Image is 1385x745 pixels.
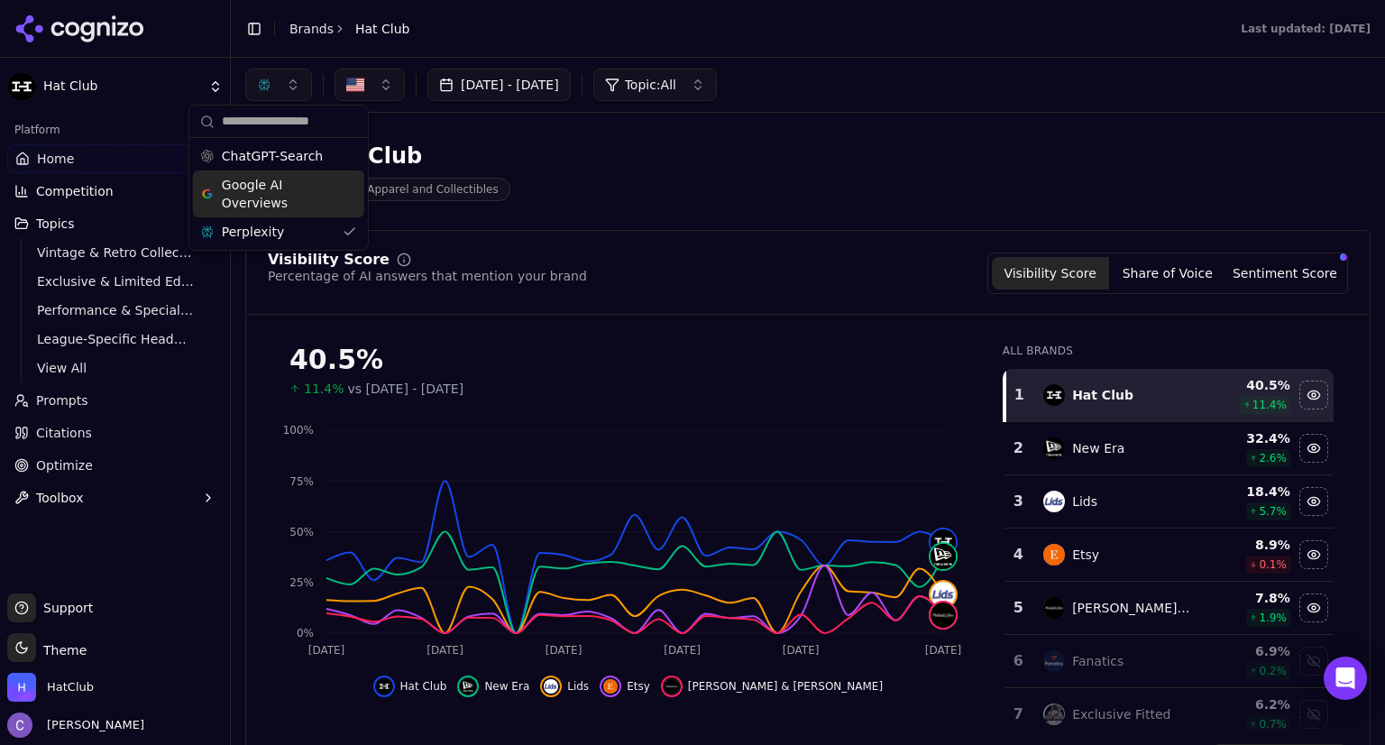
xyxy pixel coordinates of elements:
tr: 6fanaticsFanatics6.9%0.2%Show fanatics data [1004,635,1334,688]
tspan: [DATE] [308,644,345,657]
span: Topics [36,215,75,233]
button: Hide lids data [1299,487,1328,516]
a: Vintage & Retro Collections [30,240,201,265]
span: Exclusive & Limited Edition Releases [37,272,194,290]
span: Hat Club [43,78,201,95]
button: Hide hat club data [373,676,447,697]
span: Etsy [627,679,650,694]
span: Hat Club [400,679,447,694]
button: Open organization switcher [7,673,94,702]
span: Vintage & Retro Collections [37,244,194,262]
span: New Era [484,679,529,694]
div: 6.2 % [1206,695,1290,713]
button: Visibility Score [992,257,1109,290]
span: [PERSON_NAME] [40,717,144,733]
tspan: [DATE] [664,644,701,657]
button: Open user button [7,713,144,738]
span: 11.4 % [1252,398,1287,412]
span: League-Specific Headwear [37,330,194,348]
span: [PERSON_NAME] & [PERSON_NAME] [688,679,883,694]
span: Home [37,150,74,168]
img: new era [931,544,956,569]
button: Hide etsy data [600,676,650,697]
span: 0.2 % [1259,664,1287,678]
span: Lids [567,679,589,694]
a: League-Specific Headwear [30,327,201,352]
button: Show fanatics data [1299,647,1328,676]
tspan: 50% [289,526,314,538]
div: [PERSON_NAME] & [PERSON_NAME] [1072,599,1192,617]
tr: 7exclusive fittedExclusive Fitted6.2%0.7%Show exclusive fitted data [1004,688,1334,741]
a: Citations [7,418,223,447]
span: Competition [36,182,114,200]
span: Topic: All [625,76,676,94]
button: Show exclusive fitted data [1299,700,1328,729]
img: mitchell & ness [931,602,956,628]
span: Toolbox [36,489,84,507]
span: Prompts [36,391,88,409]
span: Hat Club [355,20,409,38]
button: Hide new era data [1299,434,1328,463]
img: HatClub [7,673,36,702]
div: 7 [1012,704,1025,725]
div: 6 [1012,650,1025,672]
tr: 5mitchell & ness[PERSON_NAME] & [PERSON_NAME]7.8%1.9%Hide mitchell & ness data [1004,582,1334,635]
span: Sports Apparel and Collectibles [317,178,510,201]
button: Hide etsy data [1299,540,1328,569]
div: Lids [1072,492,1097,510]
img: hat club [1043,384,1065,406]
span: 11.4% [304,380,344,398]
div: Open Intercom Messenger [1324,657,1367,700]
div: Last updated: [DATE] [1241,22,1371,36]
div: 2 [1012,437,1025,459]
div: Platform [7,115,223,144]
span: Google AI Overviews [222,176,335,212]
nav: breadcrumb [289,20,409,38]
button: Hide hat club data [1299,381,1328,409]
a: Optimize [7,451,223,480]
button: Competition [7,177,223,206]
div: Hat Club [1072,386,1133,404]
img: new era [461,679,475,694]
a: Brands [289,22,334,36]
a: Exclusive & Limited Edition Releases [30,269,201,294]
span: View All [37,359,194,377]
span: Citations [36,424,92,442]
div: 8.9 % [1206,536,1290,554]
img: etsy [603,679,618,694]
div: Suggestions [189,138,368,250]
tspan: [DATE] [925,644,962,657]
div: Percentage of AI answers that mention your brand [268,267,587,285]
button: [DATE] - [DATE] [427,69,571,101]
img: mitchell & ness [665,679,679,694]
span: 1.9 % [1259,611,1287,625]
button: Sentiment Score [1226,257,1344,290]
button: Hide mitchell & ness data [1299,593,1328,622]
tspan: 100% [283,424,314,437]
div: 32.4 % [1206,429,1290,447]
button: Hide new era data [457,676,529,697]
div: Hat Club [317,142,510,170]
tr: 4etsyEtsy8.9%0.1%Hide etsy data [1004,529,1334,582]
span: 0.7 % [1259,717,1287,731]
div: Visibility Score [268,253,390,267]
span: Support [36,599,93,617]
tr: 3lidsLids18.4%5.7%Hide lids data [1004,475,1334,529]
div: 4 [1012,544,1025,566]
span: ChatGPT-Search [222,147,323,165]
div: Exclusive Fitted [1072,705,1170,723]
a: Prompts [7,386,223,415]
span: Performance & Specialty Headwear [37,301,194,319]
span: 2.6 % [1259,451,1287,465]
img: lids [544,679,558,694]
img: hat club [377,679,391,694]
button: Topics [7,209,223,238]
tspan: 75% [289,475,314,488]
div: 18.4 % [1206,483,1290,501]
img: hat club [931,529,956,555]
div: 40.5 % [1206,376,1290,394]
img: lids [931,582,956,607]
span: Perplexity [222,223,284,241]
tr: 2new eraNew Era32.4%2.6%Hide new era data [1004,422,1334,475]
span: vs [DATE] - [DATE] [347,380,463,398]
